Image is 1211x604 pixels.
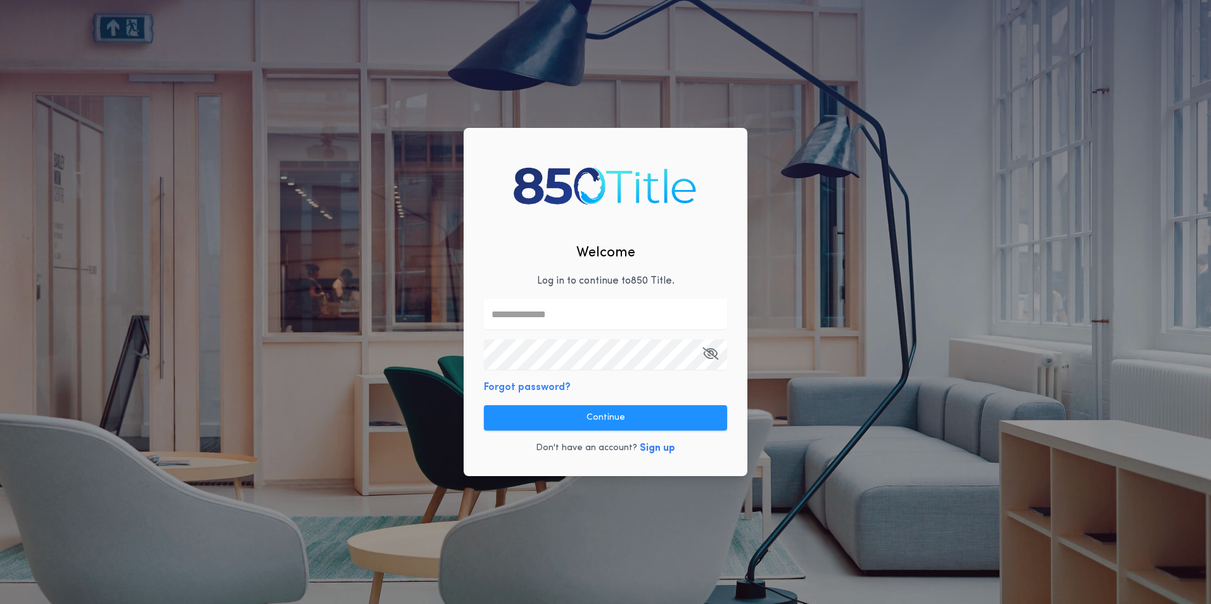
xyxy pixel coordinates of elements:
img: logo [508,155,702,215]
h2: Welcome [576,242,635,263]
button: Continue [484,405,727,431]
button: Forgot password? [484,380,571,395]
button: Sign up [640,441,675,456]
p: Log in to continue to 850 Title . [537,274,675,289]
p: Don't have an account? [536,442,637,455]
